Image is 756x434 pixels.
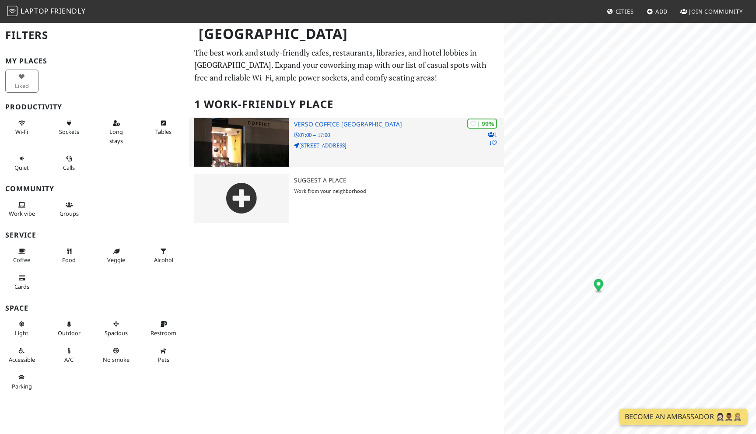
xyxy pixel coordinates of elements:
[59,210,79,217] span: Group tables
[63,164,75,171] span: Video/audio calls
[105,329,128,337] span: Spacious
[5,370,38,393] button: Parking
[294,121,504,128] h3: Verso Coffice [GEOGRAPHIC_DATA]
[5,317,38,340] button: Light
[100,317,133,340] button: Spacious
[5,57,184,65] h3: My Places
[5,103,184,111] h3: Productivity
[7,6,17,16] img: LaptopFriendly
[689,7,743,15] span: Join Community
[5,116,38,139] button: Wi-Fi
[52,343,86,367] button: A/C
[655,7,668,15] span: Add
[59,128,79,136] span: Power sockets
[194,91,499,118] h2: 1 Work-Friendly Place
[294,131,504,139] p: 07:00 – 17:00
[107,256,125,264] span: Veggie
[488,130,497,147] p: 1 1
[5,244,38,267] button: Coffee
[467,119,497,129] div: | 99%
[103,356,129,364] span: Smoke free
[192,22,502,46] h1: [GEOGRAPHIC_DATA]
[189,118,504,167] a: Verso Coffice Catania | 99% 11 Verso Coffice [GEOGRAPHIC_DATA] 07:00 – 17:00 [STREET_ADDRESS]
[9,210,35,217] span: People working
[194,46,499,84] p: The best work and study-friendly cafes, restaurants, libraries, and hotel lobbies in [GEOGRAPHIC_...
[15,128,28,136] span: Stable Wi-Fi
[5,22,184,49] h2: Filters
[100,244,133,267] button: Veggie
[109,128,123,144] span: Long stays
[62,256,76,264] span: Food
[189,174,504,223] a: Suggest a Place Work from your neighborhood
[147,343,180,367] button: Pets
[5,271,38,294] button: Cards
[5,231,184,239] h3: Service
[50,6,85,16] span: Friendly
[12,382,32,390] span: Parking
[5,151,38,175] button: Quiet
[155,128,171,136] span: Work-friendly tables
[294,187,504,195] p: Work from your neighborhood
[14,283,29,290] span: Credit cards
[100,116,133,148] button: Long stays
[52,244,86,267] button: Food
[147,317,180,340] button: Restroom
[154,256,173,264] span: Alcohol
[14,164,29,171] span: Quiet
[7,4,86,19] a: LaptopFriendly LaptopFriendly
[21,6,49,16] span: Laptop
[294,177,504,184] h3: Suggest a Place
[52,151,86,175] button: Calls
[603,3,637,19] a: Cities
[616,7,634,15] span: Cities
[100,343,133,367] button: No smoke
[147,116,180,139] button: Tables
[294,141,504,150] p: [STREET_ADDRESS]
[194,174,289,223] img: gray-place-d2bdb4477600e061c01bd816cc0f2ef0cfcb1ca9e3ad78868dd16fb2af073a21.png
[52,116,86,139] button: Sockets
[158,356,169,364] span: Pet friendly
[5,185,184,193] h3: Community
[58,329,80,337] span: Outdoor area
[52,198,86,221] button: Groups
[643,3,672,19] a: Add
[594,279,603,293] div: Map marker
[147,244,180,267] button: Alcohol
[5,304,184,312] h3: Space
[150,329,176,337] span: Restroom
[15,329,28,337] span: Natural light
[619,409,747,425] a: Become an Ambassador 🤵🏻‍♀️🤵🏾‍♂️🤵🏼‍♀️
[52,317,86,340] button: Outdoor
[13,256,30,264] span: Coffee
[5,198,38,221] button: Work vibe
[5,343,38,367] button: Accessible
[677,3,746,19] a: Join Community
[64,356,73,364] span: Air conditioned
[194,118,289,167] img: Verso Coffice Catania
[9,356,35,364] span: Accessible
